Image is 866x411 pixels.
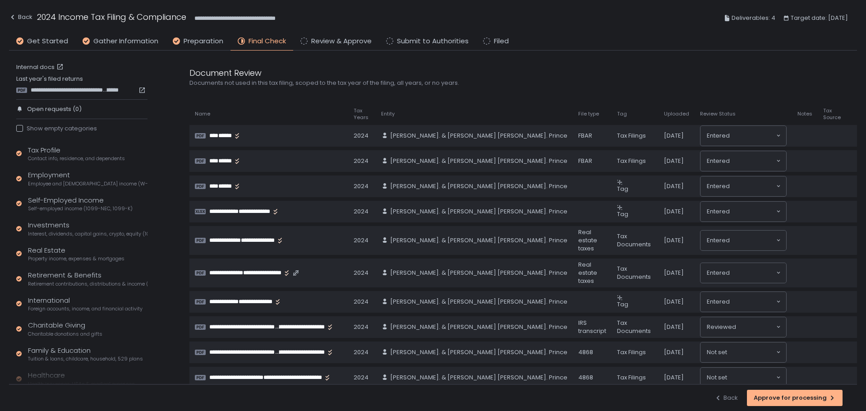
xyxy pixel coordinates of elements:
span: Foreign accounts, income, and financial activity [28,305,143,312]
span: Review Status [700,111,736,117]
div: Search for option [700,126,786,146]
span: Entered [707,297,730,306]
span: Filed [494,36,509,46]
div: International [28,296,143,313]
div: Search for option [700,263,786,283]
div: Document Review [189,67,622,79]
button: Back [9,11,32,26]
span: [DATE] [664,348,684,356]
span: Interest, dividends, capital gains, crypto, equity (1099s, K-1s) [28,231,147,237]
span: [PERSON_NAME]. & [PERSON_NAME] [PERSON_NAME]. Prince [390,208,567,216]
span: [PERSON_NAME]. & [PERSON_NAME] [PERSON_NAME]. Prince [390,323,567,331]
input: Search for option [730,268,775,277]
span: Uploaded [664,111,689,117]
div: Investments [28,220,147,237]
span: Final Check [249,36,286,46]
span: Tuition & loans, childcare, household, 529 plans [28,356,143,362]
div: Search for option [700,317,786,337]
span: [DATE] [664,182,684,190]
button: Back [714,390,738,406]
span: Entered [707,268,730,277]
div: Healthcare [28,370,135,388]
span: Tag [617,210,628,218]
div: Back [714,394,738,402]
span: Not set [707,348,727,357]
span: Review & Approve [311,36,372,46]
span: Contact info, residence, and dependents [28,155,125,162]
input: Search for option [730,182,775,191]
span: Health insurance, HSAs & medical expenses [28,381,135,388]
div: Charitable Giving [28,320,102,337]
input: Search for option [730,131,775,140]
div: Employment [28,170,147,187]
span: Get Started [27,36,68,46]
span: Entered [707,131,730,140]
span: Self-employed income (1099-NEC, 1099-K) [28,205,133,212]
span: File type [578,111,599,117]
input: Search for option [730,297,775,306]
div: Search for option [700,151,786,171]
input: Search for option [727,348,775,357]
span: [DATE] [664,208,684,216]
div: Family & Education [28,346,143,363]
span: [PERSON_NAME]. & [PERSON_NAME] [PERSON_NAME]. Prince [390,182,567,190]
span: Preparation [184,36,223,46]
div: Retirement & Benefits [28,270,147,287]
span: [DATE] [664,374,684,382]
div: Search for option [700,231,786,250]
input: Search for option [730,236,775,245]
span: [DATE] [664,298,684,306]
div: Search for option [700,368,786,388]
div: Search for option [700,342,786,362]
span: Retirement contributions, distributions & income (1099-R, 5498) [28,281,147,287]
span: [DATE] [664,269,684,277]
span: Submit to Authorities [397,36,469,46]
span: [PERSON_NAME]. & [PERSON_NAME] [PERSON_NAME]. Prince [390,298,567,306]
span: Property income, expenses & mortgages [28,255,124,262]
span: Tag [617,185,628,193]
h1: 2024 Income Tax Filing & Compliance [37,11,186,23]
span: [PERSON_NAME]. & [PERSON_NAME] [PERSON_NAME]. Prince [390,269,567,277]
input: Search for option [730,157,775,166]
span: Entered [707,182,730,191]
button: Approve for processing [747,390,843,406]
div: Tax Profile [28,145,125,162]
span: Name [195,111,210,117]
span: [PERSON_NAME]. & [PERSON_NAME] [PERSON_NAME]. Prince [390,374,567,382]
span: [PERSON_NAME]. & [PERSON_NAME] [PERSON_NAME]. Prince [390,236,567,245]
span: Target date: [DATE] [791,13,848,23]
span: Open requests (0) [27,105,82,113]
span: [PERSON_NAME]. & [PERSON_NAME] [PERSON_NAME]. Prince [390,348,567,356]
span: Reviewed [707,323,736,332]
span: Employee and [DEMOGRAPHIC_DATA] income (W-2s) [28,180,147,187]
div: Documents not used in this tax filing, scoped to the tax year of the filing, all years, or no years. [189,79,622,87]
span: Entered [707,207,730,216]
span: [PERSON_NAME]. & [PERSON_NAME] [PERSON_NAME]. Prince [390,157,567,165]
span: [PERSON_NAME]. & [PERSON_NAME] [PERSON_NAME]. Prince [390,132,567,140]
div: Real Estate [28,245,124,263]
div: Back [9,12,32,23]
div: Search for option [700,292,786,312]
input: Search for option [736,323,775,332]
span: Tax Source [823,107,841,121]
input: Search for option [727,373,775,382]
span: Deliverables: 4 [732,13,775,23]
span: [DATE] [664,157,684,165]
div: Self-Employed Income [28,195,133,212]
div: Approve for processing [754,394,836,402]
span: [DATE] [664,132,684,140]
a: Internal docs [16,63,65,71]
span: Notes [797,111,812,117]
input: Search for option [730,207,775,216]
span: Entered [707,236,730,245]
div: Search for option [700,176,786,196]
div: Last year's filed returns [16,75,147,94]
span: Entered [707,157,730,166]
span: Tax Years [354,107,370,121]
div: Search for option [700,202,786,222]
span: Not set [707,373,727,382]
span: Gather Information [93,36,158,46]
span: Tag [617,300,628,309]
span: [DATE] [664,236,684,245]
span: Tag [617,111,627,117]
